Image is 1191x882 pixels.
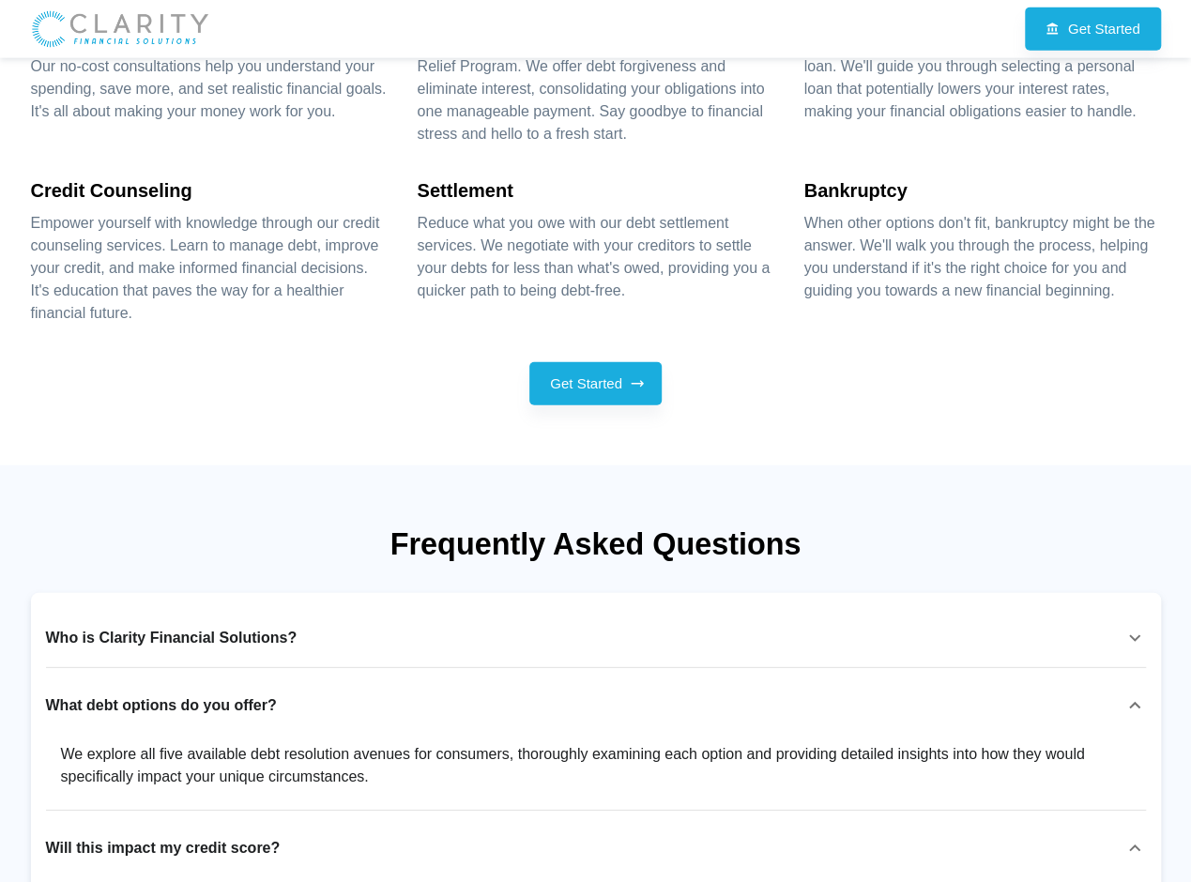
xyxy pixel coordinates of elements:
[46,837,281,859] p: Will this impact my credit score?
[803,175,1160,205] h6: Bankruptcy
[31,9,209,49] a: theFront
[1025,8,1161,51] a: Get Started
[417,33,773,145] p: Experience financial freedom with our Hardship Relief Program. We offer debt forgiveness and elim...
[803,212,1160,302] p: When other options don't fit, bankruptcy might be the answer. We'll walk you through the process,...
[31,9,209,49] img: clarity_banner.jpg
[31,175,388,205] h6: Credit Counseling
[61,743,1131,788] p: We explore all five available debt resolution avenues for consumers, thoroughly examining each op...
[46,694,277,717] p: What debt options do you offer?
[46,736,1146,803] div: What debt options do you offer?
[31,33,388,123] p: Discover the power of personalized budgeting plans. Our no-cost consultations help you understand...
[417,175,773,205] h6: Settlement
[31,212,388,325] p: Empower yourself with knowledge through our credit counseling services. Learn to manage debt, imp...
[529,362,662,405] a: Get Started
[46,627,298,649] p: Who is Clarity Financial Solutions?
[31,525,1161,563] h4: Frequently Asked Questions
[46,676,1146,736] div: What debt options do you offer?
[417,212,773,302] p: Reduce what you owe with our debt settlement services. We negotiate with your creditors to settle...
[803,33,1160,123] p: Consolidate your debts into a single, manageable loan. We'll guide you through selecting a person...
[46,818,1146,878] div: Will this impact my credit score?
[46,616,1146,661] div: Who is Clarity Financial Solutions?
